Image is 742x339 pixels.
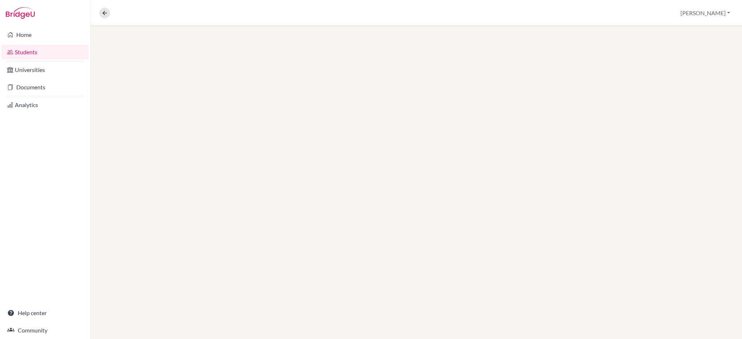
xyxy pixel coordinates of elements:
[1,27,89,42] a: Home
[1,80,89,94] a: Documents
[6,7,35,19] img: Bridge-U
[1,98,89,112] a: Analytics
[1,63,89,77] a: Universities
[677,6,733,20] button: [PERSON_NAME]
[1,306,89,320] a: Help center
[1,323,89,338] a: Community
[1,45,89,59] a: Students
